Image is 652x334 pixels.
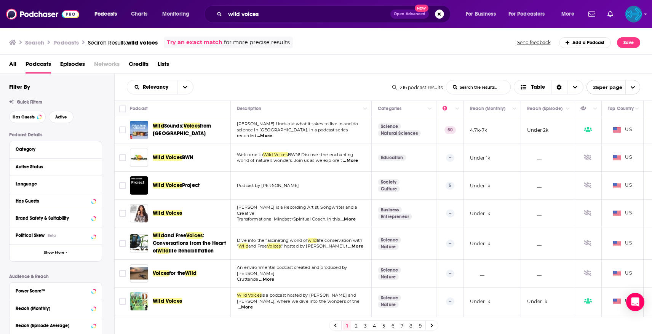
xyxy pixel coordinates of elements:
button: open menu [127,85,177,90]
span: for the [169,270,185,276]
p: __ [470,270,484,277]
p: Under 1k [470,298,490,305]
p: __ [527,182,542,189]
span: Networks [94,58,120,74]
span: Logged in as backbonemedia [625,6,642,22]
p: -- [446,209,454,217]
span: [PERSON_NAME] finds out what it takes to live in and do [237,121,358,126]
button: Category [16,144,96,154]
p: -- [446,154,454,161]
button: Send feedback [515,39,553,46]
span: Wild [238,243,248,249]
img: Wild and Free Voices: Conversations from the Heart of Wildlife Rehabilitation [130,234,148,252]
span: ," hosted by [PERSON_NAME], t [281,243,347,249]
a: Wildand FreeVoices: Conversations from the Heart ofWildlife Rehabilitation [153,232,228,255]
a: Lists [158,58,169,74]
div: Power Score [443,104,453,113]
span: Podcast by [PERSON_NAME] [237,183,299,188]
div: Active Status [16,164,91,169]
img: Wild Sounds: Voices from Antarctica [130,121,148,139]
img: Podchaser - Follow, Share and Rate Podcasts [6,7,79,21]
a: Credits [129,58,149,74]
span: [PERSON_NAME] is a Recording Artist, Songwriter and a Creative [237,205,357,216]
a: Podcasts [26,58,51,74]
h2: Choose View [514,80,583,94]
span: Table [531,85,545,90]
span: Wild [153,232,164,239]
a: 4 [371,321,378,330]
img: Wild Voices [130,204,148,222]
p: -- [446,297,454,305]
span: Toggle select row [119,210,126,217]
span: Wild Voices [237,292,262,298]
div: Description [237,104,261,113]
a: 9 [416,321,424,330]
p: 4.7k-7k [470,127,487,133]
button: Political SkewBeta [16,230,96,240]
span: Open Advanced [394,12,425,16]
a: Nature [378,244,399,250]
span: Show More [44,251,64,255]
span: Monitoring [162,9,189,19]
p: Under 2k [527,127,548,133]
span: Wild [185,270,197,276]
a: Wild VoicesBWN [153,154,193,161]
a: Episodes [60,58,85,74]
a: Wild Voices [153,209,182,217]
span: life conservation with [317,238,363,243]
p: Under 1k [470,240,490,247]
span: Relevancy [143,85,171,90]
p: Audience & Reach [9,274,102,279]
span: US [613,154,632,161]
button: Column Actions [510,104,519,113]
button: Column Actions [591,104,600,113]
h2: Choose List sort [127,80,193,94]
p: Under 1k [470,182,490,189]
button: open menu [586,80,640,94]
span: Welcome to [237,152,263,157]
div: Search Results: [88,39,158,46]
span: Wild Voices [153,182,182,189]
span: wild [308,238,317,243]
span: Active [55,115,67,119]
a: 8 [407,321,415,330]
span: world of nature’s wonders. Join us as we explore t [237,158,342,163]
div: Has Guests [16,198,89,204]
p: __ [527,240,542,247]
span: Wild Voices [153,154,182,161]
a: Voicesfor theWild [153,270,197,277]
a: Show notifications dropdown [585,8,598,21]
a: Brand Safety & Suitability [16,213,96,223]
span: For Podcasters [508,9,545,19]
a: Charts [126,8,152,20]
a: Wild Voices [153,297,182,305]
span: US [613,209,632,217]
a: Culture [378,186,400,192]
div: Sort Direction [551,80,567,94]
p: -- [446,270,454,277]
div: Language [16,181,91,187]
span: is a podcast hosted by [PERSON_NAME] and [262,292,356,298]
span: ...More [348,243,363,249]
span: Wild [157,248,169,254]
span: Quick Filters [17,99,42,105]
button: Column Actions [563,104,572,113]
button: Reach (Episode Average) [16,320,96,330]
span: Wild Voices [153,210,182,216]
button: Show profile menu [625,6,642,22]
button: Save [617,37,640,48]
span: 25 per page [587,82,622,93]
span: wild voices [127,39,158,46]
span: life Rehabilitation [169,248,214,254]
h3: Podcasts [53,39,79,46]
span: Wild Voices [153,298,182,304]
span: Wild [153,123,164,129]
span: Toggle select row [119,182,126,189]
